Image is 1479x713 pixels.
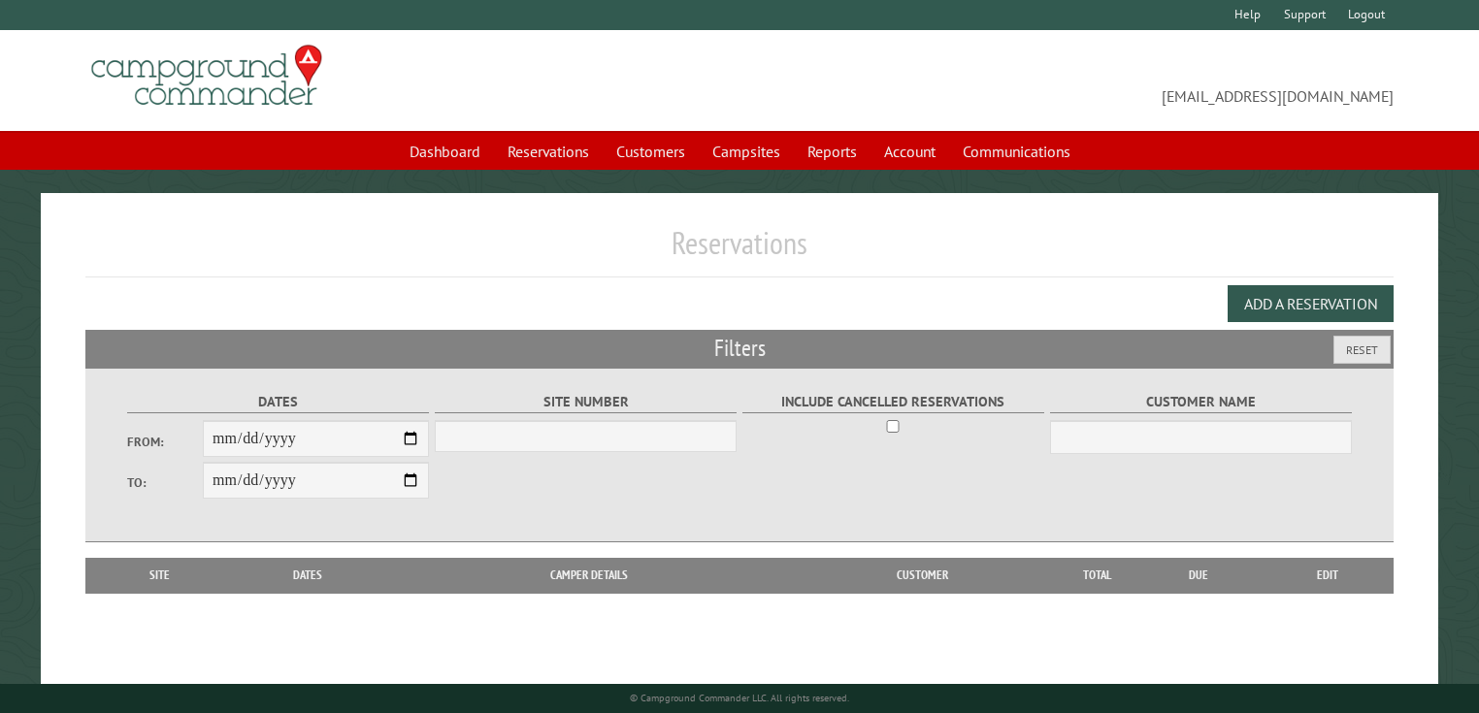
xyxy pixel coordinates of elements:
[496,133,601,170] a: Reservations
[127,391,429,413] label: Dates
[223,558,392,593] th: Dates
[701,133,792,170] a: Campsites
[127,473,203,492] label: To:
[872,133,947,170] a: Account
[95,558,224,593] th: Site
[1228,285,1394,322] button: Add a Reservation
[796,133,869,170] a: Reports
[630,692,849,704] small: © Campground Commander LLC. All rights reserved.
[742,391,1044,413] label: Include Cancelled Reservations
[85,330,1395,367] h2: Filters
[951,133,1082,170] a: Communications
[739,53,1394,108] span: [EMAIL_ADDRESS][DOMAIN_NAME]
[85,224,1395,277] h1: Reservations
[435,391,737,413] label: Site Number
[127,433,203,451] label: From:
[398,133,492,170] a: Dashboard
[1050,391,1352,413] label: Customer Name
[1261,558,1394,593] th: Edit
[786,558,1059,593] th: Customer
[605,133,697,170] a: Customers
[1059,558,1136,593] th: Total
[85,38,328,113] img: Campground Commander
[1136,558,1261,593] th: Due
[1333,336,1391,364] button: Reset
[393,558,787,593] th: Camper Details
